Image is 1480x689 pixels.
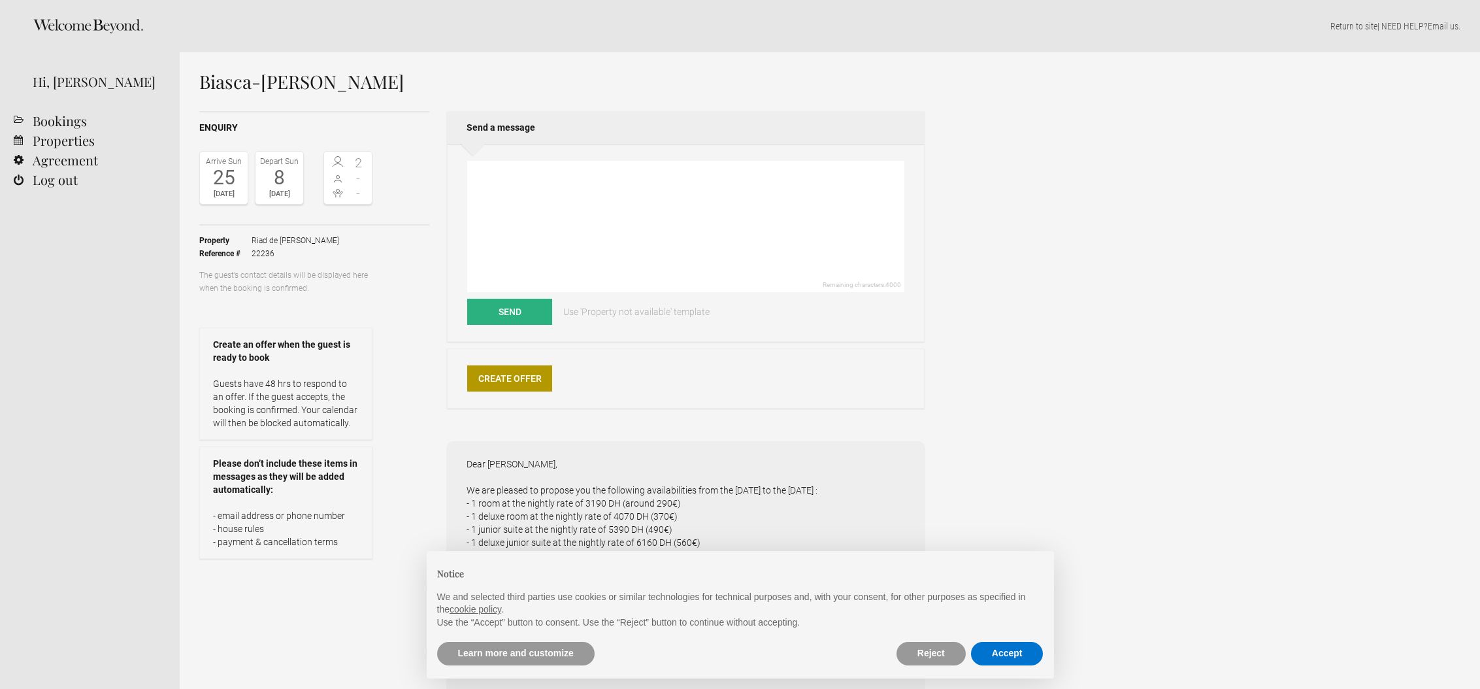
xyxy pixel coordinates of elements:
p: | NEED HELP? . [199,20,1460,33]
p: The guest’s contact details will be displayed here when the booking is confirmed. [199,269,372,295]
p: Use the “Accept” button to consent. Use the “Reject” button to continue without accepting. [437,616,1044,630]
strong: Property [199,234,252,247]
p: Guests have 48 hrs to respond to an offer. If the guest accepts, the booking is confirmed. Your c... [213,377,359,429]
div: Arrive Sun [203,155,244,168]
span: Riad de [PERSON_NAME] [252,234,339,247]
button: Learn more and customize [437,642,595,665]
div: [DATE] [259,188,300,201]
div: Hi, [PERSON_NAME] [33,72,160,92]
a: Use 'Property not available' template [554,299,719,325]
a: Email us [1428,21,1458,31]
div: [DATE] [203,188,244,201]
a: cookie policy - link opens in a new tab [450,604,501,614]
div: 8 [259,168,300,188]
span: - [348,171,369,184]
div: 25 [203,168,244,188]
p: We and selected third parties use cookies or similar technologies for technical purposes and, wit... [437,591,1044,616]
button: Send [467,299,552,325]
p: - email address or phone number - house rules - payment & cancellation terms [213,509,359,548]
a: Create Offer [467,365,552,392]
button: Accept [971,642,1044,665]
span: - [348,186,369,199]
span: 22236 [252,247,339,260]
h2: Enquiry [199,121,429,135]
h2: Send a message [447,111,925,144]
strong: Please don’t include these items in messages as they will be added automatically: [213,457,359,496]
button: Reject [896,642,966,665]
strong: Reference # [199,247,252,260]
a: Return to site [1330,21,1377,31]
div: Depart Sun [259,155,300,168]
h1: Biasca-[PERSON_NAME] [199,72,925,92]
strong: Create an offer when the guest is ready to book [213,338,359,364]
span: 2 [348,156,369,169]
h2: Notice [437,567,1044,580]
